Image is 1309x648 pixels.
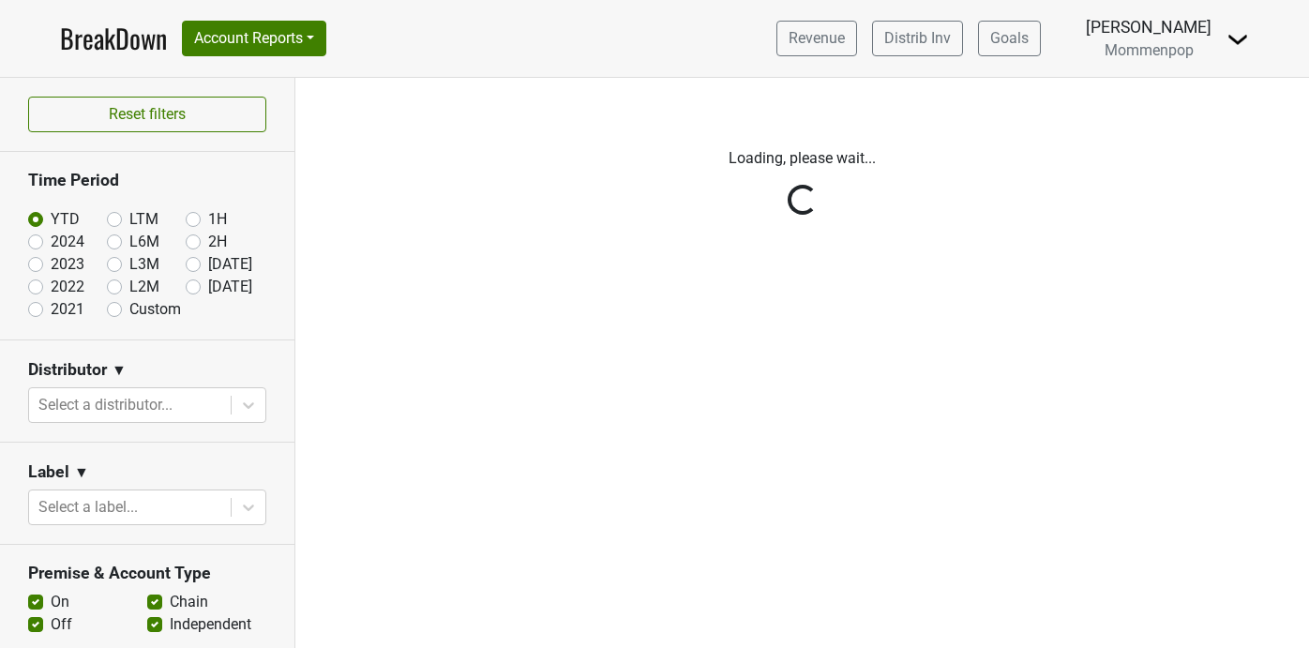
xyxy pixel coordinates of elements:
[978,21,1041,56] a: Goals
[182,21,326,56] button: Account Reports
[1086,15,1211,39] div: [PERSON_NAME]
[1226,28,1249,51] img: Dropdown Menu
[309,147,1295,170] p: Loading, please wait...
[872,21,963,56] a: Distrib Inv
[776,21,857,56] a: Revenue
[1105,41,1194,59] span: Mommenpop
[60,19,167,58] a: BreakDown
